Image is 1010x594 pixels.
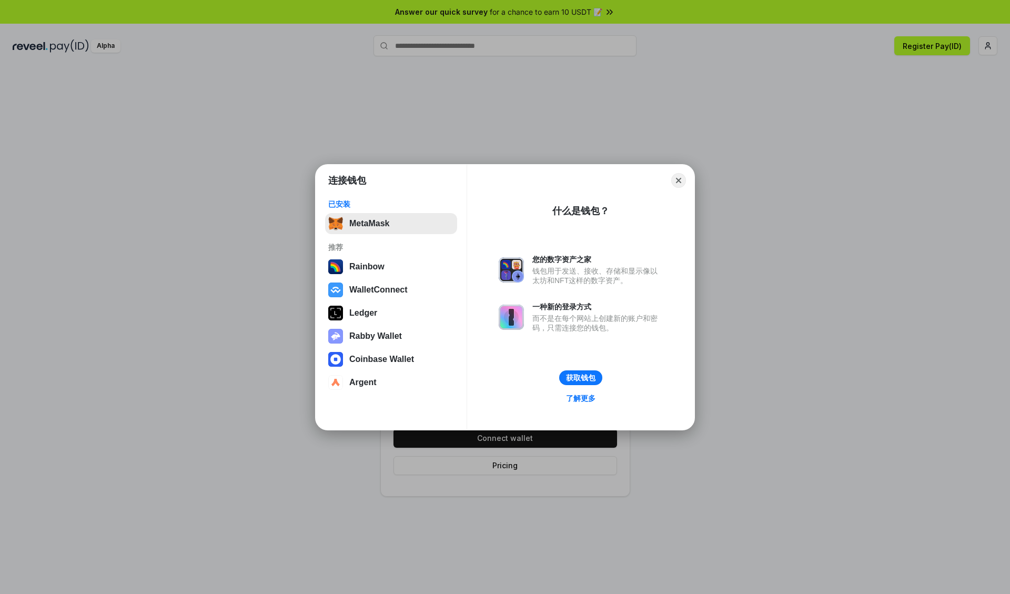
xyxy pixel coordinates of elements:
[349,355,414,364] div: Coinbase Wallet
[325,326,457,347] button: Rabby Wallet
[328,259,343,274] img: svg+xml,%3Csvg%20width%3D%22120%22%20height%3D%22120%22%20viewBox%3D%220%200%20120%20120%22%20fil...
[328,174,366,187] h1: 连接钱包
[566,394,595,403] div: 了解更多
[532,302,663,311] div: 一种新的登录方式
[328,306,343,320] img: svg+xml,%3Csvg%20xmlns%3D%22http%3A%2F%2Fwww.w3.org%2F2000%2Fsvg%22%20width%3D%2228%22%20height%3...
[328,199,454,209] div: 已安装
[560,391,602,405] a: 了解更多
[325,213,457,234] button: MetaMask
[532,266,663,285] div: 钱包用于发送、接收、存储和显示像以太坊和NFT这样的数字资产。
[532,255,663,264] div: 您的数字资产之家
[349,378,377,387] div: Argent
[325,279,457,300] button: WalletConnect
[349,331,402,341] div: Rabby Wallet
[671,173,686,188] button: Close
[325,256,457,277] button: Rainbow
[325,303,457,324] button: Ledger
[532,314,663,333] div: 而不是在每个网站上创建新的账户和密码，只需连接您的钱包。
[325,372,457,393] button: Argent
[328,375,343,390] img: svg+xml,%3Csvg%20width%3D%2228%22%20height%3D%2228%22%20viewBox%3D%220%200%2028%2028%22%20fill%3D...
[349,285,408,295] div: WalletConnect
[559,370,602,385] button: 获取钱包
[552,205,609,217] div: 什么是钱包？
[499,257,524,283] img: svg+xml,%3Csvg%20xmlns%3D%22http%3A%2F%2Fwww.w3.org%2F2000%2Fsvg%22%20fill%3D%22none%22%20viewBox...
[328,352,343,367] img: svg+xml,%3Csvg%20width%3D%2228%22%20height%3D%2228%22%20viewBox%3D%220%200%2028%2028%22%20fill%3D...
[328,216,343,231] img: svg+xml,%3Csvg%20fill%3D%22none%22%20height%3D%2233%22%20viewBox%3D%220%200%2035%2033%22%20width%...
[349,308,377,318] div: Ledger
[349,219,389,228] div: MetaMask
[566,373,595,382] div: 获取钱包
[499,305,524,330] img: svg+xml,%3Csvg%20xmlns%3D%22http%3A%2F%2Fwww.w3.org%2F2000%2Fsvg%22%20fill%3D%22none%22%20viewBox...
[328,243,454,252] div: 推荐
[349,262,385,271] div: Rainbow
[328,329,343,344] img: svg+xml,%3Csvg%20xmlns%3D%22http%3A%2F%2Fwww.w3.org%2F2000%2Fsvg%22%20fill%3D%22none%22%20viewBox...
[325,349,457,370] button: Coinbase Wallet
[328,283,343,297] img: svg+xml,%3Csvg%20width%3D%2228%22%20height%3D%2228%22%20viewBox%3D%220%200%2028%2028%22%20fill%3D...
